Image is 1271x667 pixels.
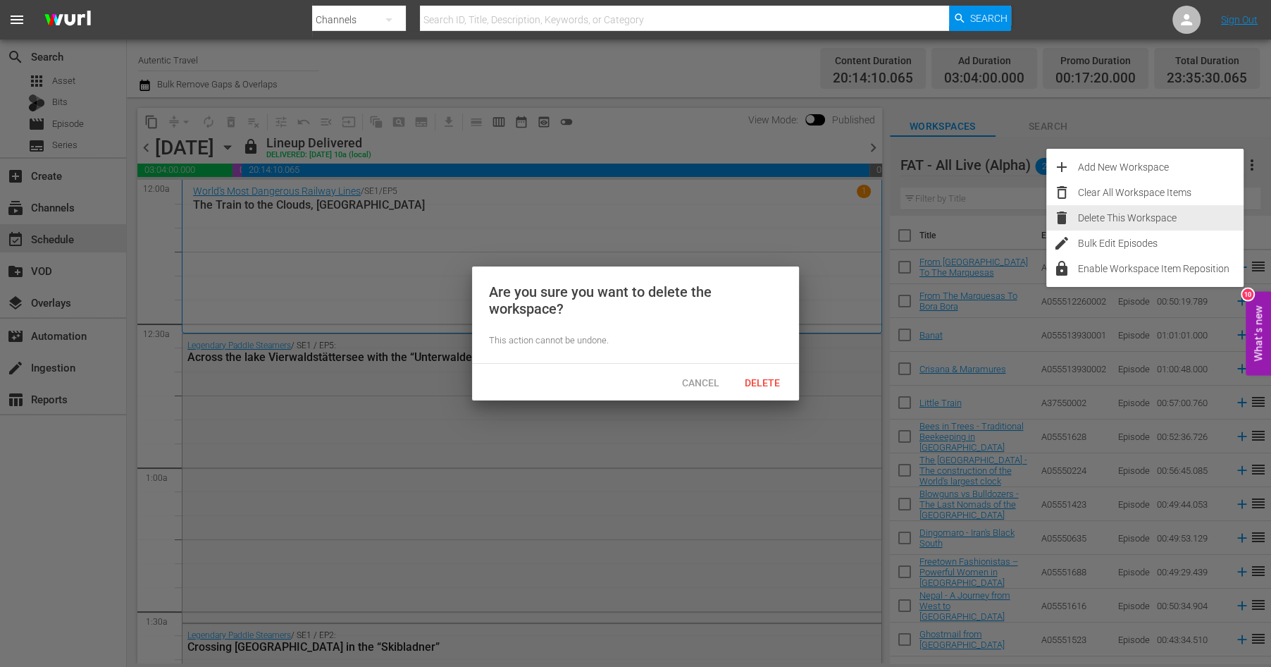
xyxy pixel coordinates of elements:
div: Delete This Workspace [1078,205,1244,231]
a: Sign Out [1221,14,1258,25]
div: Bulk Edit Episodes [1078,231,1244,256]
span: Search [970,6,1008,31]
span: add [1053,159,1070,176]
div: This action cannot be undone. [489,334,782,348]
span: edit [1053,235,1070,252]
span: menu [8,11,25,28]
img: ans4CAIJ8jUAAAAAAAAAAAAAAAAAAAAAAAAgQb4GAAAAAAAAAAAAAAAAAAAAAAAAJMjXAAAAAAAAAAAAAAAAAAAAAAAAgAT5G... [34,4,101,37]
button: Cancel [669,369,731,395]
div: Clear All Workspace Items [1078,180,1244,205]
div: 10 [1242,289,1253,300]
span: delete [1053,209,1070,226]
span: Delete [733,377,791,388]
div: Are you sure you want to delete the workspace? [489,283,782,317]
span: Cancel [671,377,731,388]
button: Delete [731,369,793,395]
button: Search [949,6,1011,31]
div: Enable Workspace Item Reposition [1078,256,1244,281]
button: Open Feedback Widget [1246,292,1271,376]
div: Add New Workspace [1078,154,1244,180]
span: lock [1053,260,1070,277]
